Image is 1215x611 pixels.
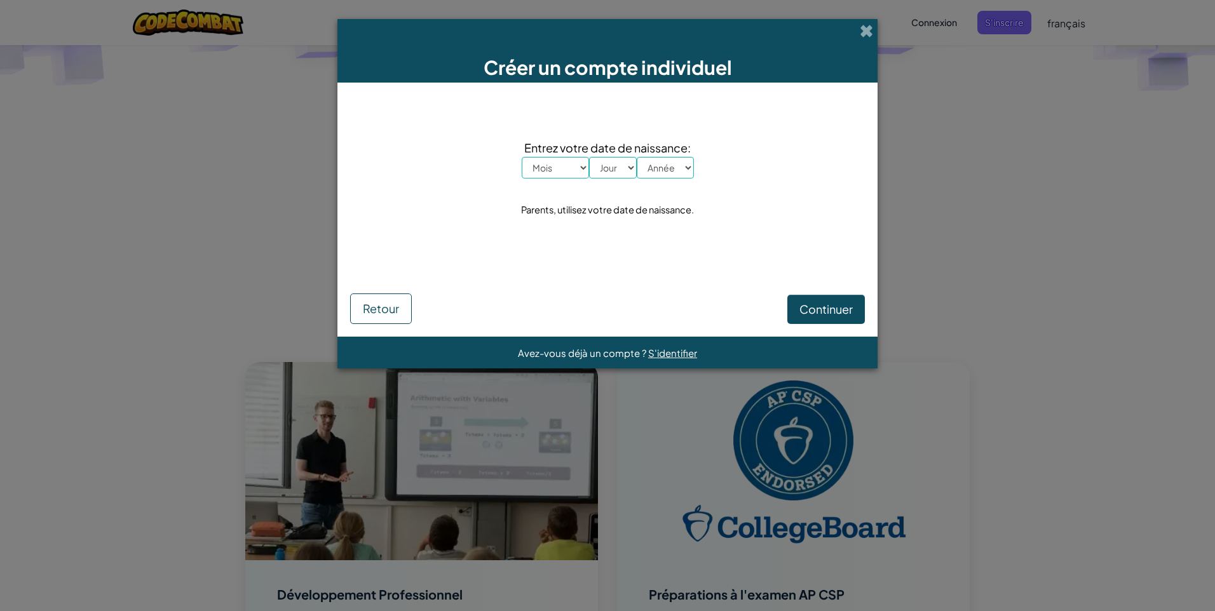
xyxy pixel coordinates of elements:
[350,293,412,324] button: Retour
[363,301,399,316] span: Retour
[787,295,865,324] button: Continuer
[648,347,697,359] a: S'identifier
[518,347,648,359] span: Avez-vous déjà un compte ?
[484,55,732,79] span: Créer un compte individuel
[799,302,853,316] span: Continuer
[522,138,694,157] span: Entrez votre date de naissance:
[521,201,694,219] div: Parents, utilisez votre date de naissance.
